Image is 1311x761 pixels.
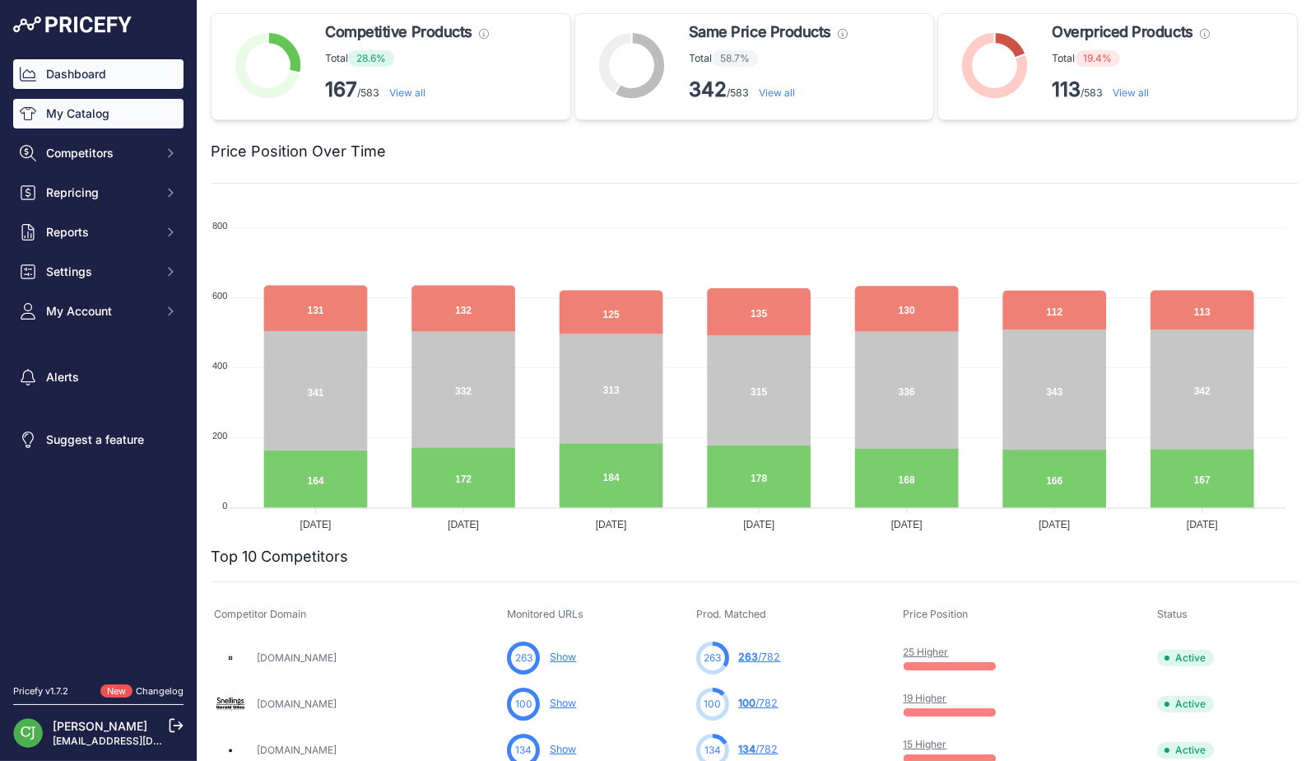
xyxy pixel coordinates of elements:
[739,743,779,755] a: 134/782
[448,519,479,530] tspan: [DATE]
[689,50,848,67] p: Total
[53,735,225,747] a: [EMAIL_ADDRESS][DOMAIN_NAME]
[13,296,184,326] button: My Account
[739,651,759,663] span: 263
[46,303,154,320] span: My Account
[1157,742,1214,759] span: Active
[348,50,394,67] span: 28.6%
[904,646,949,658] a: 25 Higher
[53,719,147,733] a: [PERSON_NAME]
[325,50,489,67] p: Total
[515,697,532,712] span: 100
[212,221,227,231] tspan: 800
[13,425,184,455] a: Suggest a feature
[325,77,357,101] strong: 167
[891,519,923,530] tspan: [DATE]
[13,59,184,89] a: Dashboard
[214,608,306,620] span: Competitor Domain
[1157,608,1188,620] span: Status
[704,651,721,665] span: 263
[13,684,68,698] div: Pricefy v1.7.2
[515,651,532,665] span: 263
[46,184,154,201] span: Repricing
[689,21,831,44] span: Same Price Products
[739,697,779,709] a: 100/782
[13,16,132,33] img: Pricefy Logo
[13,138,184,168] button: Competitors
[696,608,767,620] span: Prod. Matched
[739,651,781,663] a: 263/782
[689,77,848,103] p: /583
[46,145,154,161] span: Competitors
[13,257,184,287] button: Settings
[1052,77,1209,103] p: /583
[596,519,627,530] tspan: [DATE]
[507,608,583,620] span: Monitored URLs
[550,697,576,709] a: Show
[1157,696,1214,712] span: Active
[46,224,154,240] span: Reports
[704,743,721,758] span: 134
[904,692,947,704] a: 19 Higher
[222,501,227,511] tspan: 0
[550,743,576,755] a: Show
[743,519,774,530] tspan: [DATE]
[100,684,132,698] span: New
[689,77,727,101] strong: 342
[212,431,227,441] tspan: 200
[1113,86,1149,99] a: View all
[739,697,756,709] span: 100
[1187,519,1218,530] tspan: [DATE]
[1157,650,1214,666] span: Active
[704,697,721,712] span: 100
[1075,50,1120,67] span: 19.4%
[1052,21,1192,44] span: Overpriced Products
[212,361,227,371] tspan: 400
[1052,77,1081,101] strong: 113
[712,50,758,67] span: 58.7%
[515,743,532,758] span: 134
[759,86,795,99] a: View all
[325,77,489,103] p: /583
[211,140,386,163] h2: Price Position Over Time
[904,738,947,750] a: 15 Higher
[211,545,348,568] h2: Top 10 Competitors
[739,743,756,755] span: 134
[550,651,576,663] a: Show
[13,99,184,128] a: My Catalog
[46,264,154,280] span: Settings
[1052,50,1209,67] p: Total
[904,608,969,620] span: Price Position
[257,651,337,664] a: [DOMAIN_NAME]
[257,744,337,756] a: [DOMAIN_NAME]
[13,178,184,208] button: Repricing
[13,217,184,247] button: Reports
[13,59,184,665] nav: Sidebar
[325,21,472,44] span: Competitive Products
[389,86,425,99] a: View all
[257,698,337,710] a: [DOMAIN_NAME]
[13,362,184,392] a: Alerts
[1039,519,1070,530] tspan: [DATE]
[300,519,332,530] tspan: [DATE]
[212,291,227,301] tspan: 600
[136,685,184,697] a: Changelog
